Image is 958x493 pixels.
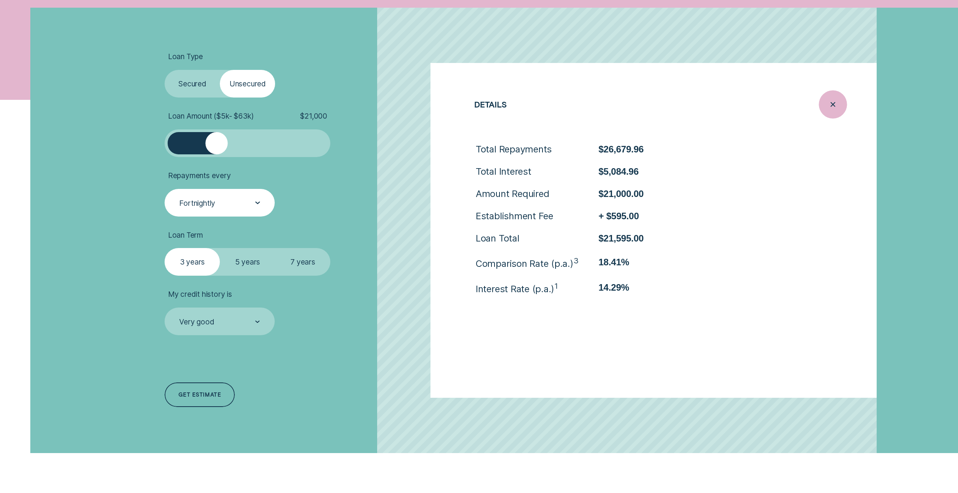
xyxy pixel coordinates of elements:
[755,296,792,316] span: See details
[179,317,214,326] div: Very good
[720,288,795,334] button: See details
[300,111,327,121] span: $ 21,000
[165,70,220,98] label: Secured
[220,70,275,98] label: Unsecured
[168,230,203,240] span: Loan Term
[165,382,235,407] a: Get estimate
[168,111,254,121] span: Loan Amount ( $5k - $63k )
[168,52,203,61] span: Loan Type
[220,248,275,276] label: 5 years
[179,199,215,208] div: Fortnightly
[275,248,330,276] label: 7 years
[168,171,231,180] span: Repayments every
[168,290,232,299] span: My credit history is
[819,91,847,118] button: Close loan details
[165,248,220,276] label: 3 years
